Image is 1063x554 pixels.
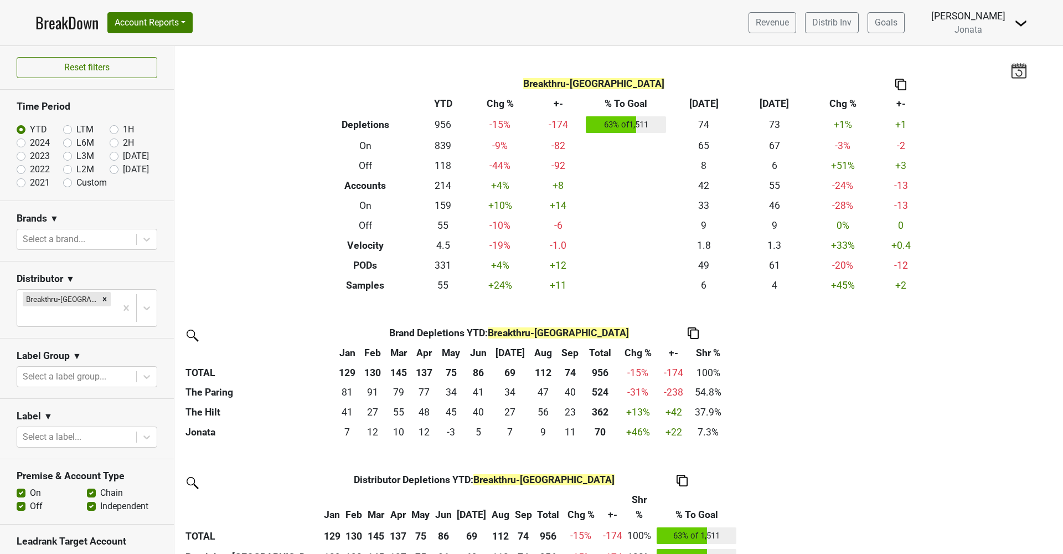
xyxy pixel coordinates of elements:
span: Breakthru-[GEOGRAPHIC_DATA] [523,78,664,89]
td: 118 [419,156,467,176]
div: Remove Breakthru-FL [99,292,111,306]
td: +2 [876,275,926,295]
th: 956 [534,525,562,547]
td: 55 [419,275,467,295]
th: Mar: activate to sort column ascending [365,490,387,525]
th: % To Goal: activate to sort column ascending [654,490,739,525]
td: 9 [739,216,809,235]
div: +42 [662,405,686,419]
td: 44.583 [437,403,466,423]
th: +- [876,94,926,114]
td: 6.833 [491,423,529,443]
label: 2024 [30,136,50,150]
td: 40.334 [466,403,492,423]
td: -20 % [809,255,875,275]
div: 55 [388,405,409,419]
span: -15% [570,530,591,541]
td: 67 [739,136,809,156]
td: -44 % [467,156,533,176]
div: Breakthru-[GEOGRAPHIC_DATA] [23,292,99,306]
td: 77.166 [412,383,436,403]
th: Total: activate to sort column ascending [583,343,617,363]
div: 40 [560,385,581,399]
label: Off [30,500,43,513]
a: Distrib Inv [805,12,859,33]
td: 214 [419,176,467,196]
th: Chg %: activate to sort column ascending [617,343,659,363]
label: 2H [123,136,134,150]
th: 86 [432,525,455,547]
th: Jun: activate to sort column ascending [466,343,492,363]
th: Shr %: activate to sort column ascending [625,490,654,525]
td: +33 % [809,235,875,255]
div: 70 [586,425,614,439]
div: 10 [388,425,409,439]
td: -19 % [467,235,533,255]
div: 41 [337,405,357,419]
th: Feb: activate to sort column ascending [360,343,385,363]
td: 0 [876,216,926,235]
th: Feb: activate to sort column ascending [343,490,365,525]
td: 0 % [809,216,875,235]
div: 91 [363,385,383,399]
td: -12 [876,255,926,275]
td: 4.5 [419,235,467,255]
span: ▼ [50,212,59,225]
label: YTD [30,123,47,136]
label: 2023 [30,150,50,163]
img: Copy to clipboard [895,79,906,90]
th: The Paring [183,383,335,403]
div: 362 [586,405,614,419]
td: 331 [419,255,467,275]
td: 7.3% [688,423,728,443]
label: 1H [123,123,134,136]
td: +1 % [809,114,875,136]
th: 956 [583,363,617,383]
th: Velocity [312,235,420,255]
td: 956 [419,114,467,136]
th: [DATE] [669,94,739,114]
td: 27.418 [491,403,529,423]
td: +3 [876,156,926,176]
label: 2021 [30,176,50,189]
td: +10 % [467,196,533,216]
th: Brand Depletions YTD : [360,323,659,343]
th: +-: activate to sort column ascending [659,343,688,363]
td: 55.499 [385,403,412,423]
div: 34 [494,385,527,399]
span: Breakthru-[GEOGRAPHIC_DATA] [488,327,629,338]
div: 524 [586,385,614,399]
th: 112 [489,525,512,547]
td: 81.167 [335,383,360,403]
td: -13 [876,196,926,216]
span: Jonata [954,24,982,35]
h3: Label Group [17,350,70,362]
div: 41 [468,385,488,399]
th: Chg % [809,94,875,114]
td: +11 [533,275,584,295]
div: 12 [363,425,383,439]
td: 159 [419,196,467,216]
div: 27 [494,405,527,419]
td: +13 % [617,403,659,423]
td: 10.334 [385,423,412,443]
img: Dropdown Menu [1014,17,1028,30]
label: Independent [100,500,148,513]
th: Sep: activate to sort column ascending [557,343,584,363]
td: +4 % [467,176,533,196]
th: Aug: activate to sort column ascending [489,490,512,525]
label: On [30,486,41,500]
th: 137 [412,363,436,383]
td: +46 % [617,423,659,443]
td: +0.4 [876,235,926,255]
th: 524.332 [583,383,617,403]
label: [DATE] [123,150,149,163]
th: 69.585 [583,423,617,443]
td: +24 % [467,275,533,295]
img: Copy to clipboard [688,327,699,339]
th: Total: activate to sort column ascending [534,490,562,525]
th: Off [312,156,420,176]
img: Copy to clipboard [677,475,688,486]
img: last_updated_date [1010,63,1027,78]
td: -2 [876,136,926,156]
